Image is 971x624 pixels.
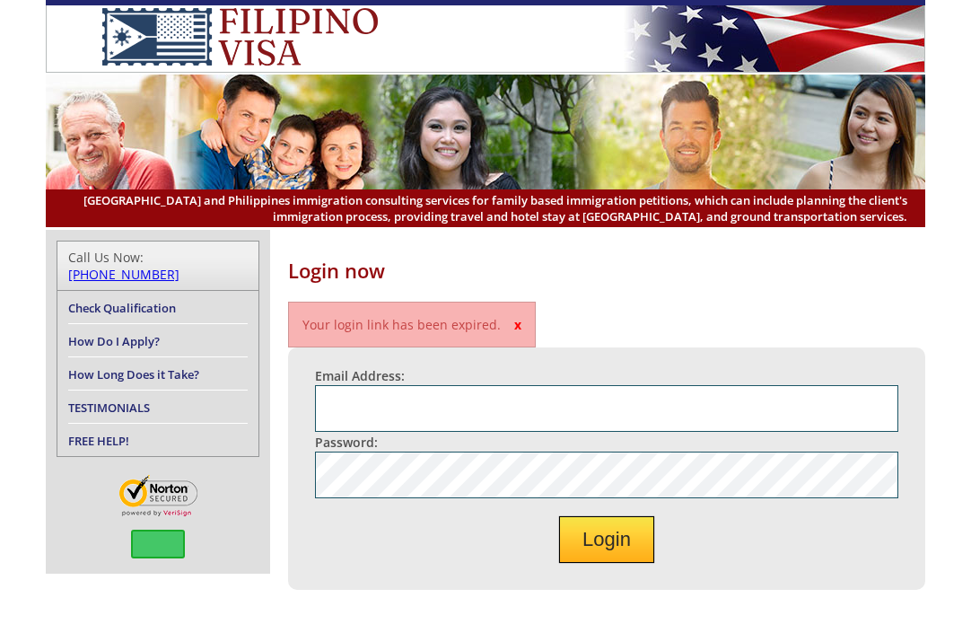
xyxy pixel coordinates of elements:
[68,333,160,349] a: How Do I Apply?
[68,266,179,283] a: [PHONE_NUMBER]
[68,433,129,449] a: FREE HELP!
[68,366,199,382] a: How Long Does it Take?
[315,434,378,451] label: Password:
[64,192,907,224] span: [GEOGRAPHIC_DATA] and Philippines immigration consulting services for family based immigration pe...
[288,302,536,347] p: Your login link has been expired.
[288,257,925,284] h1: Login now
[68,300,176,316] a: Check Qualification
[315,367,405,384] label: Email Address:
[514,316,521,333] span: x
[68,249,248,283] div: Call Us Now:
[68,400,150,416] a: TESTIMONIALS
[559,516,654,563] button: Login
